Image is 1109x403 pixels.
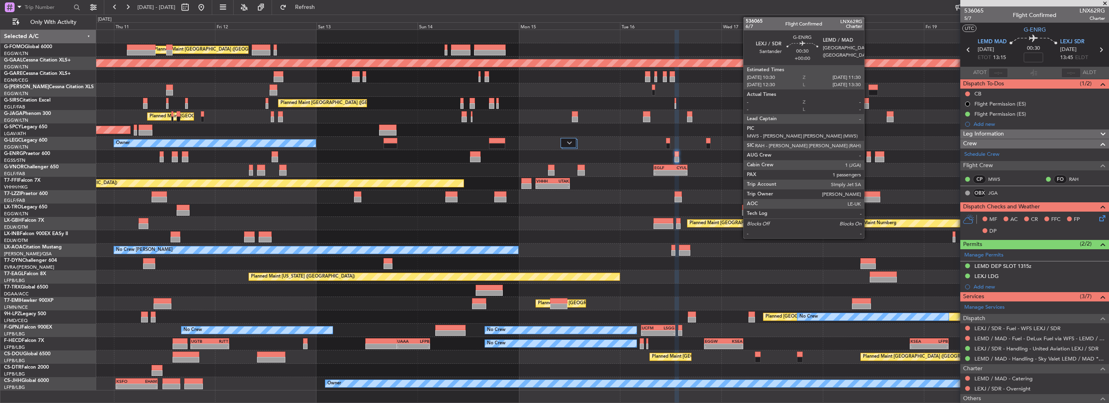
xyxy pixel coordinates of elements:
a: T7-FFIFalcon 7X [4,178,40,183]
div: Flight Confirmed [1013,11,1056,19]
span: G-GAAL [4,58,23,63]
a: EGSS/STN [4,157,25,163]
span: Charter [963,364,982,373]
span: [DATE] [978,46,994,54]
button: UTC [962,25,976,32]
span: Dispatch Checks and Weather [963,202,1040,212]
div: OBX [973,189,986,197]
span: 00:30 [1027,45,1040,53]
a: G-GARECessna Citation XLS+ [4,71,71,76]
a: EGLF/FAB [4,171,25,177]
a: G-FOMOGlobal 6000 [4,45,52,49]
a: LFPB/LBG [4,371,25,377]
span: 536065 [964,6,984,15]
div: - [642,331,658,335]
span: Permits [963,240,982,249]
div: Thu 18 [823,22,924,30]
a: F-HECDFalcon 7X [4,338,44,343]
div: - [137,384,157,389]
div: - [724,344,743,349]
div: Planned Maint [GEOGRAPHIC_DATA] ([GEOGRAPHIC_DATA]) [652,351,779,363]
span: G-JAGA [4,111,23,116]
div: Sat 13 [316,22,418,30]
span: CR [1031,216,1038,224]
div: No Crew [487,324,506,336]
span: T7-EMI [4,298,20,303]
span: Dispatch [963,314,985,323]
a: T7-TRXGlobal 6500 [4,285,48,290]
span: G-LEGC [4,138,21,143]
a: RAH [1069,176,1087,183]
span: ALDT [1083,69,1096,77]
a: LFMN/NCE [4,304,28,310]
a: F-GPNJFalcon 900EX [4,325,52,330]
a: LGAV/ATH [4,131,26,137]
div: Fri 19 [924,22,1025,30]
span: T7-FFI [4,178,18,183]
span: G-VNOR [4,165,24,170]
div: LEXJ LDG [974,273,999,280]
a: DGAA/ACC [4,291,29,297]
div: CYUL [670,165,687,170]
span: DP [989,227,997,235]
input: --:-- [989,68,1008,78]
span: 9H-LPZ [4,312,20,316]
a: G-SIRSCitation Excel [4,98,51,103]
a: G-GAALCessna Citation XLS+ [4,58,71,63]
a: CS-JHHGlobal 6000 [4,378,49,383]
div: No Crew [487,337,506,350]
div: - [116,384,137,389]
a: T7-EMIHawker 900XP [4,298,53,303]
span: AC [1010,216,1018,224]
div: EGGW [705,339,724,344]
div: - [705,344,724,349]
span: CS-JHH [4,378,21,383]
span: Leg Information [963,129,1004,139]
a: LEXJ / SDR - Handling - United Aviation LEXJ / SDR [974,345,1098,352]
span: G-SIRS [4,98,19,103]
div: No Crew [183,324,202,336]
span: F-GPNJ [4,325,21,330]
div: Planned Maint [GEOGRAPHIC_DATA] ([GEOGRAPHIC_DATA]) [154,44,281,56]
span: LEXJ SDR [1060,38,1084,46]
span: 5/7 [964,15,984,22]
div: LSGG [658,325,674,330]
div: - [911,344,929,349]
span: CS-DTR [4,365,21,370]
img: arrow-gray.svg [567,141,572,144]
div: KSEA [724,339,743,344]
a: LEXJ / SDR - Fuel - WFS LEXJ / SDR [974,325,1061,332]
a: EDLW/DTM [4,224,28,230]
div: - [536,184,553,189]
a: G-ENRGPraetor 600 [4,151,50,156]
div: Owner [327,378,341,390]
a: G-JAGAPhenom 300 [4,111,51,116]
div: KSEA [911,339,929,344]
div: Planned Maint [GEOGRAPHIC_DATA] ([GEOGRAPHIC_DATA]) [689,217,817,229]
span: F-HECD [4,338,22,343]
span: G-GARE [4,71,23,76]
div: LFPB [413,339,430,344]
button: Only With Activity [9,16,88,29]
span: (2/2) [1080,240,1092,248]
a: [PERSON_NAME]/QSA [4,251,52,257]
div: - [658,331,674,335]
span: Charter [1079,15,1105,22]
a: LFPB/LBG [4,344,25,350]
span: (1/2) [1080,79,1092,88]
a: 9H-LPZLegacy 500 [4,312,46,316]
a: EGGW/LTN [4,51,28,57]
div: FO [1054,175,1067,184]
span: T7-LZZI [4,191,21,196]
span: Crew [963,139,977,148]
a: LFPB/LBG [4,278,25,284]
a: LX-INBFalcon 900EX EASy II [4,231,68,236]
span: LEMD MAD [978,38,1007,46]
a: VHHH/HKG [4,184,28,190]
div: Owner [116,137,130,149]
a: LX-GBHFalcon 7X [4,218,44,223]
a: Schedule Crew [964,151,999,159]
div: - [929,344,948,349]
span: G-SPCY [4,125,21,129]
span: T7-EAGL [4,271,24,276]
